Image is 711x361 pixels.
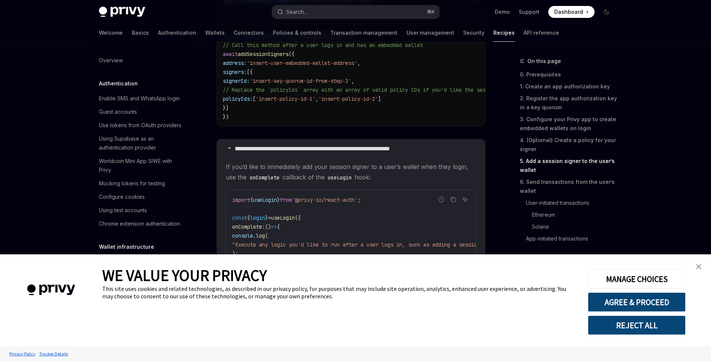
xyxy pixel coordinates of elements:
[232,197,250,203] span: import
[93,119,188,132] a: Use tokens from OAuth providers
[223,69,247,75] span: signers:
[256,95,315,102] span: 'insert-policy-id-1'
[520,134,618,155] a: 4. (Optional) Create a policy for your signer
[99,219,180,228] div: Chrome extension authentication
[223,42,423,48] span: // Call this method after a user logs in and has an embedded wallet
[99,24,123,42] a: Welcome
[691,259,706,274] a: close banner
[325,173,355,182] code: useLogin
[11,274,91,306] img: company logo
[519,8,539,16] a: Support
[436,195,446,204] button: Report incorrect code
[99,206,147,215] div: Using test accounts
[253,197,277,203] span: useLogin
[93,177,188,190] a: Mocking tokens for testing
[205,24,225,42] a: Wallets
[271,223,277,230] span: =>
[448,195,458,204] button: Copy the contents from the code block
[99,56,123,65] div: Overview
[232,232,253,239] span: console
[132,24,149,42] a: Basics
[247,214,250,221] span: {
[93,154,188,177] a: Worldcoin Mini App SIWE with Privy
[548,6,595,18] a: Dashboard
[520,69,618,81] a: 0. Prerequisites
[99,121,181,130] div: Use tokens from OAuth providers
[223,60,247,66] span: address:
[463,24,484,42] a: Security
[93,54,188,67] a: Overview
[238,51,289,57] span: addSessionSigners
[158,24,196,42] a: Authentication
[273,24,321,42] a: Policies & controls
[265,214,268,221] span: }
[93,132,188,154] a: Using Supabase as an authentication provider
[102,266,267,285] span: WE VALUE YOUR PRIVACY
[234,24,264,42] a: Connectors
[520,155,618,176] a: 5. Add a session signer to the user’s wallet
[247,60,357,66] span: 'insert-user-embedded-wallet-address'
[280,197,292,203] span: from
[102,285,577,300] div: This site uses cookies and related technologies, as described in our privacy policy, for purposes...
[265,232,268,239] span: (
[226,161,476,182] span: If you’d like to immediately add your session signer to a user’s wallet when they login, use the ...
[37,347,70,360] a: Tracker Details
[406,24,454,42] a: User management
[272,5,439,19] button: Open search
[520,209,618,221] a: Ethereum
[277,223,280,230] span: {
[250,214,265,221] span: login
[253,232,256,239] span: .
[223,95,253,102] span: policyIds:
[357,60,360,66] span: ,
[315,95,318,102] span: ,
[295,214,301,221] span: ({
[318,95,378,102] span: 'insert-policy-id-2'
[520,233,618,245] a: App-initiated transactions
[93,92,188,105] a: Enable SMS and WhatsApp login
[99,134,184,152] div: Using Supabase as an authentication provider
[223,104,229,111] span: }]
[286,7,307,16] div: Search...
[696,264,701,269] img: close banner
[520,113,618,134] a: 3. Configure your Privy app to create embedded wallets on login
[460,195,470,204] button: Ask AI
[223,78,250,84] span: signerId:
[588,269,686,289] button: MANAGE CHOICES
[256,232,265,239] span: log
[358,197,361,203] span: ;
[588,292,686,312] button: AGREE & PROCEED
[378,95,381,102] span: ]
[93,204,188,217] a: Using test accounts
[292,197,358,203] span: '@privy-io/react-auth'
[247,69,253,75] span: [{
[330,24,397,42] a: Transaction management
[93,217,188,230] a: Chrome extension authentication
[99,192,145,201] div: Configure cookies
[601,6,612,18] button: Toggle dark mode
[93,190,188,204] a: Configure cookies
[247,173,283,182] code: onComplete
[520,81,618,92] a: 1. Create an app authorization key
[520,92,618,113] a: 2. Register the app authorization key in a key quorum
[524,24,559,42] a: API reference
[232,214,247,221] span: const
[223,113,229,120] span: })
[7,347,37,360] a: Privacy Policy
[495,8,510,16] a: Demo
[520,176,618,197] a: 6. Send transactions from the user’s wallet
[554,8,583,16] span: Dashboard
[271,214,295,221] span: useLogin
[351,78,354,84] span: ,
[232,250,238,257] span: );
[253,95,256,102] span: [
[93,105,188,119] a: Guest accounts
[520,221,618,233] a: Solana
[268,214,271,221] span: =
[223,51,238,57] span: await
[99,79,138,88] h5: Authentication
[99,107,137,116] div: Guest accounts
[99,157,184,175] div: Worldcoin Mini App SIWE with Privy
[262,223,265,230] span: :
[99,242,154,251] h5: Wallet infrastructure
